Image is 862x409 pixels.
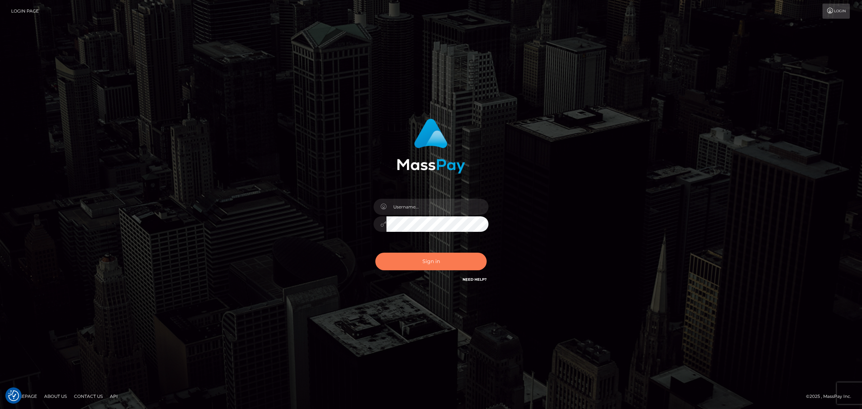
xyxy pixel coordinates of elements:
button: Consent Preferences [8,390,19,401]
div: © 2025 , MassPay Inc. [806,392,857,400]
a: Login [822,4,850,19]
button: Sign in [375,253,487,270]
a: API [107,391,121,402]
a: About Us [41,391,70,402]
img: MassPay Login [397,119,465,174]
a: Contact Us [71,391,106,402]
a: Homepage [8,391,40,402]
img: Revisit consent button [8,390,19,401]
a: Login Page [11,4,39,19]
a: Need Help? [463,277,487,282]
input: Username... [386,199,488,215]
